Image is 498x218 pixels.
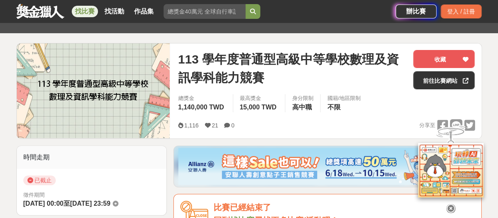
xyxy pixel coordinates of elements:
[178,94,226,102] span: 總獎金
[396,5,437,18] a: 辦比賽
[72,6,98,17] a: 找比賽
[23,175,56,185] span: 已截止
[17,146,167,169] div: 時間走期
[17,43,170,138] img: Cover Image
[23,200,64,207] span: [DATE] 00:00
[164,4,246,19] input: 總獎金40萬元 全球自行車設計比賽
[413,50,475,68] button: 收藏
[184,122,198,129] span: 1,116
[441,5,482,18] div: 登入 / 註冊
[131,6,157,17] a: 作品集
[240,94,279,102] span: 最高獎金
[23,192,45,198] span: 徵件期間
[413,71,475,89] a: 前往比賽網站
[419,119,435,132] span: 分享至
[178,104,224,111] span: 1,140,000 TWD
[178,148,477,185] img: dcc59076-91c0-4acb-9c6b-a1d413182f46.png
[70,200,110,207] span: [DATE] 23:59
[178,50,407,87] span: 113 學年度普通型高級中等學校數理及資訊學科能力競賽
[231,122,234,129] span: 0
[101,6,127,17] a: 找活動
[292,94,314,102] div: 身分限制
[64,200,70,207] span: 至
[213,201,475,214] div: 比賽已經結束了
[212,122,218,129] span: 21
[418,143,484,198] img: d2146d9a-e6f6-4337-9592-8cefde37ba6b.png
[292,104,312,111] span: 高中職
[240,104,277,111] span: 15,000 TWD
[327,104,340,111] span: 不限
[327,94,361,102] div: 國籍/地區限制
